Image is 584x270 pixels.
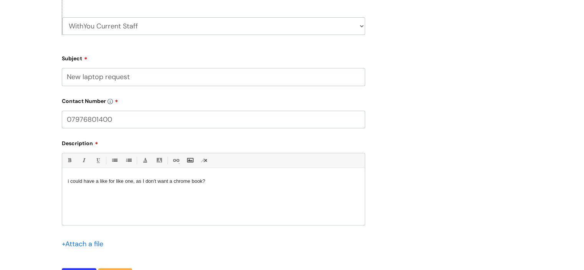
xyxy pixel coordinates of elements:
label: Subject [62,53,365,62]
a: • Unordered List (Ctrl-Shift-7) [109,156,119,165]
a: 1. Ordered List (Ctrl-Shift-8) [124,156,133,165]
a: Underline(Ctrl-U) [93,156,103,165]
img: info-icon.svg [108,99,113,104]
span: + [62,239,65,248]
a: Insert Image... [185,156,195,165]
label: Description [62,137,365,147]
a: Italic (Ctrl-I) [79,156,88,165]
a: Bold (Ctrl-B) [65,156,74,165]
a: Link [171,156,180,165]
span: i could have a like for like one, as I don't want a chrome book? [68,178,205,184]
a: Font Color [140,156,150,165]
label: Contact Number [62,95,365,104]
a: Remove formatting (Ctrl-\) [199,156,209,165]
div: Attach a file [62,238,108,250]
a: Back Color [154,156,164,165]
